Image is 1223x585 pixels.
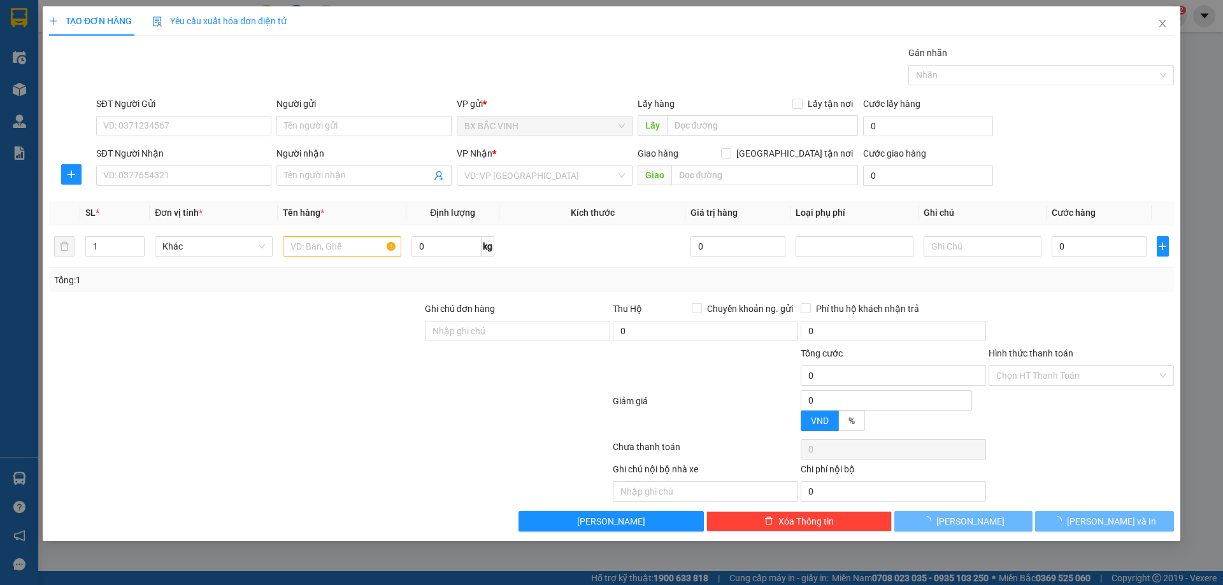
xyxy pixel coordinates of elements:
button: delete [54,236,75,257]
div: Chi phí nội bộ [801,462,986,481]
div: Chưa thanh toán [611,440,799,462]
span: close [1157,18,1168,29]
span: [PERSON_NAME] [937,514,1005,528]
span: BX BẮC VINH [465,116,625,136]
button: deleteXóa Thông tin [707,511,892,532]
button: [PERSON_NAME] [519,511,704,532]
div: Người nhận [276,146,452,160]
button: [PERSON_NAME] [894,511,1033,532]
input: Dọc đường [671,165,858,185]
input: Ghi chú đơn hàng [425,321,610,341]
input: Nhập ghi chú [613,481,798,502]
span: Giao hàng [638,148,678,159]
span: Tổng cước [801,348,843,358]
span: plus [49,17,58,25]
span: Giao [638,165,671,185]
button: plus [61,164,82,185]
span: user-add [434,171,445,181]
span: Phí thu hộ khách nhận trả [811,302,924,316]
div: Ghi chú nội bộ nhà xe [613,462,798,481]
input: Cước giao hàng [863,166,993,186]
span: Định lượng [430,208,475,218]
span: SL [85,208,96,218]
input: VD: Bàn, Ghế [283,236,401,257]
button: [PERSON_NAME] và In [1036,511,1174,532]
div: VP gửi [457,97,633,111]
span: Cước hàng [1052,208,1096,218]
span: Lấy tận nơi [803,97,858,111]
span: [GEOGRAPHIC_DATA] tận nơi [731,146,858,160]
label: Ghi chú đơn hàng [425,304,495,314]
span: Kích thước [571,208,615,218]
span: Giá trị hàng [691,208,738,218]
button: Close [1145,6,1180,42]
th: Ghi chú [919,201,1047,225]
img: icon [152,17,162,27]
span: VP Nhận [457,148,493,159]
div: Người gửi [276,97,452,111]
span: Thu Hộ [613,304,642,314]
span: loading [923,516,937,525]
span: [PERSON_NAME] [578,514,646,528]
div: Tổng: 1 [54,273,472,287]
span: VND [811,416,829,426]
span: Khác [163,237,266,256]
span: delete [764,516,773,526]
label: Cước giao hàng [863,148,926,159]
span: kg [482,236,494,257]
button: plus [1157,236,1169,257]
span: Tên hàng [283,208,325,218]
span: Đơn vị tính [155,208,203,218]
th: Loại phụ phí [790,201,919,225]
span: Lấy [638,115,667,136]
label: Cước lấy hàng [863,99,920,109]
label: Gán nhãn [908,48,947,58]
input: 0 [691,236,786,257]
span: plus [1157,241,1168,251]
span: % [848,416,855,426]
span: Chuyển khoản ng. gửi [702,302,798,316]
span: Xóa Thông tin [778,514,834,528]
span: TẠO ĐƠN HÀNG [49,16,132,26]
span: plus [62,169,81,180]
div: Giảm giá [611,394,799,437]
input: Dọc đường [667,115,858,136]
input: Ghi Chú [924,236,1041,257]
input: Cước lấy hàng [863,116,993,136]
span: [PERSON_NAME] và In [1067,514,1156,528]
div: SĐT Người Gửi [96,97,271,111]
span: Lấy hàng [638,99,675,109]
label: Hình thức thanh toán [989,348,1073,358]
span: Yêu cầu xuất hóa đơn điện tử [152,16,287,26]
span: loading [1053,516,1067,525]
div: SĐT Người Nhận [96,146,271,160]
